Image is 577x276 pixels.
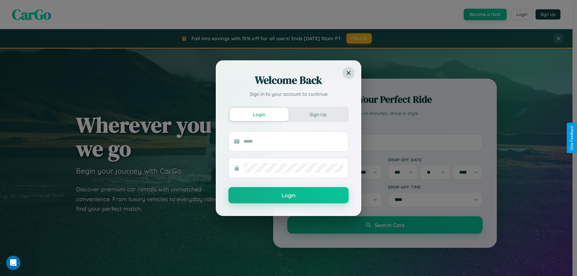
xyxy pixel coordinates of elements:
[288,108,347,121] button: Sign Up
[228,90,349,98] p: Sign in to your account to continue
[228,73,349,87] h2: Welcome Back
[6,256,20,270] iframe: Intercom live chat
[228,187,349,203] button: Login
[230,108,288,121] button: Login
[570,126,574,150] div: Give Feedback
